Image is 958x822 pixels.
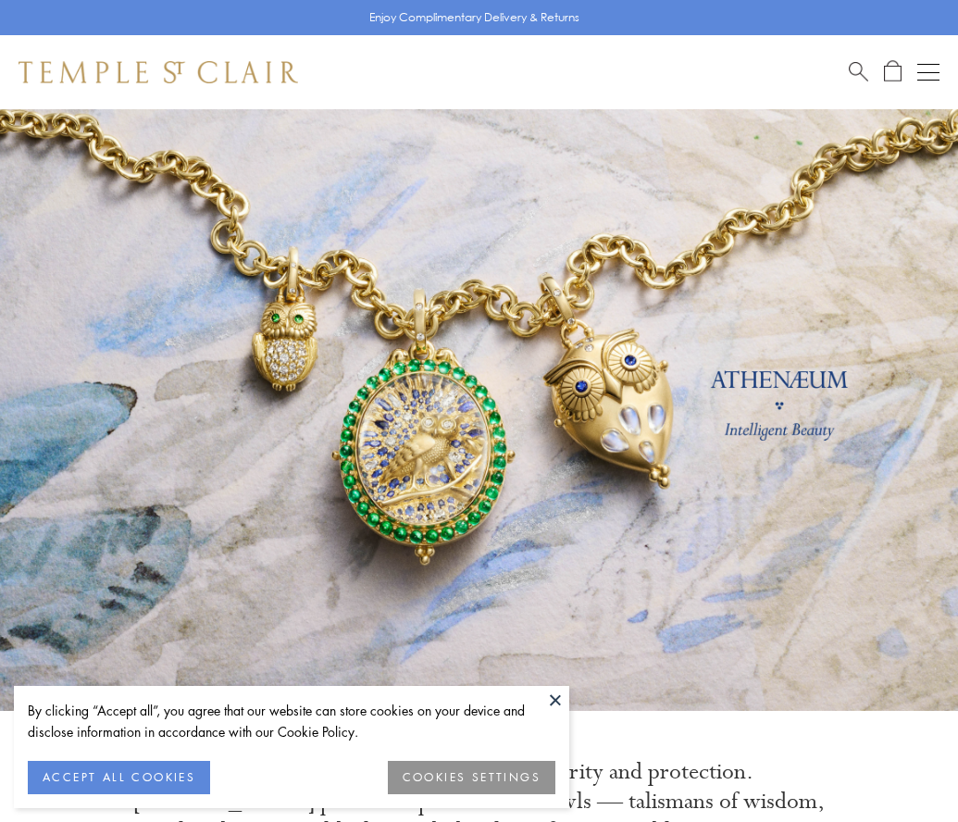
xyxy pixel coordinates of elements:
[28,761,210,794] button: ACCEPT ALL COOKIES
[884,60,902,83] a: Open Shopping Bag
[369,8,579,27] p: Enjoy Complimentary Delivery & Returns
[849,60,868,83] a: Search
[28,700,555,742] div: By clicking “Accept all”, you agree that our website can store cookies on your device and disclos...
[19,61,298,83] img: Temple St. Clair
[388,761,555,794] button: COOKIES SETTINGS
[917,61,939,83] button: Open navigation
